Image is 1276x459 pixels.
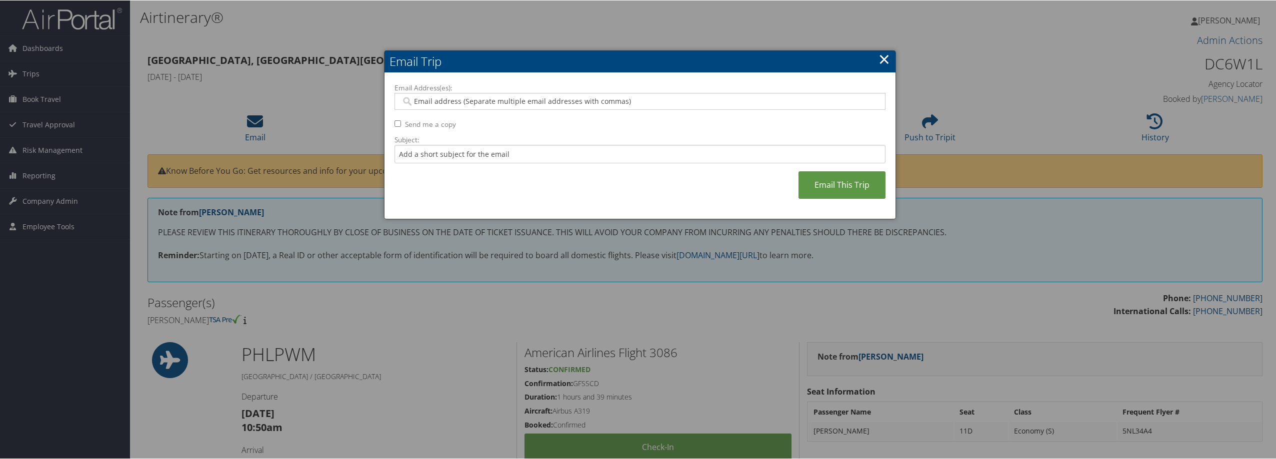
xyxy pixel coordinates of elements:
a: Email This Trip [798,171,885,198]
label: Send me a copy [405,119,456,129]
label: Email Address(es): [394,82,885,92]
input: Email address (Separate multiple email addresses with commas) [401,96,878,106]
a: × [878,48,890,68]
label: Subject: [394,134,885,144]
h2: Email Trip [384,50,895,72]
input: Add a short subject for the email [394,144,885,163]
